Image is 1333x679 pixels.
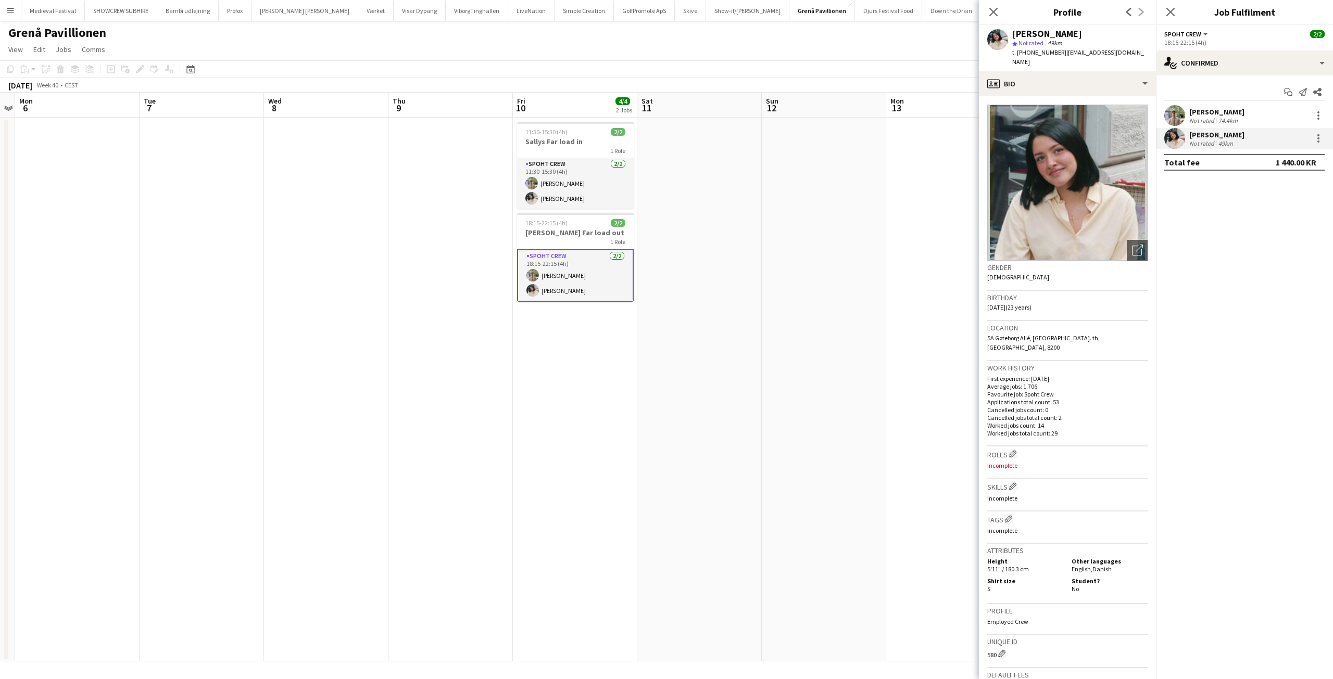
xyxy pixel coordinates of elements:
span: 12 [764,102,778,114]
span: 9 [391,102,406,114]
span: 2/2 [611,128,625,136]
span: 10 [515,102,525,114]
button: ViborgTinghallen [446,1,508,21]
h3: Gender [987,263,1148,272]
button: Medieval Festival [21,1,85,21]
div: 74.4km [1216,117,1240,124]
span: Comms [82,45,105,54]
span: Mon [19,96,33,106]
h3: Job Fulfilment [1156,5,1333,19]
button: Visar Dypang [394,1,446,21]
span: Week 40 [34,81,60,89]
button: LiveNation [508,1,555,21]
app-job-card: 18:15-22:15 (4h)2/2[PERSON_NAME] Far load out1 RoleSpoht Crew2/218:15-22:15 (4h)[PERSON_NAME][PER... [517,213,634,302]
p: Favourite job: Spoht Crew [987,390,1148,398]
span: 49km [1046,39,1064,47]
span: Tue [144,96,156,106]
a: Jobs [52,43,76,56]
app-job-card: 11:30-15:30 (4h)2/2Sallys Far load in1 RoleSpoht Crew2/211:30-15:30 (4h)[PERSON_NAME][PERSON_NAME] [517,122,634,209]
h3: Profile [979,5,1156,19]
img: Crew avatar or photo [987,105,1148,261]
span: Thu [393,96,406,106]
span: [DEMOGRAPHIC_DATA] [987,273,1049,281]
p: Employed Crew [987,618,1148,625]
span: 18:15-22:15 (4h) [525,219,568,227]
div: [PERSON_NAME] [1189,107,1244,117]
h5: Other languages [1072,557,1148,565]
button: Skive [675,1,706,21]
div: [PERSON_NAME] [1189,130,1244,139]
div: 2 Jobs [616,106,632,114]
app-card-role: Spoht Crew2/218:15-22:15 (4h)[PERSON_NAME][PERSON_NAME] [517,249,634,302]
div: Confirmed [1156,50,1333,75]
h3: Unique ID [987,637,1148,646]
button: Profox [219,1,251,21]
h3: Sallys Far load in [517,137,634,146]
span: 4/4 [615,97,630,105]
h3: Profile [987,606,1148,616]
button: Show-if/[PERSON_NAME] [706,1,789,21]
div: Total fee [1164,157,1200,168]
span: 2/2 [611,219,625,227]
a: Edit [29,43,49,56]
span: 13 [889,102,904,114]
h3: Roles [987,449,1148,459]
div: 1 440.00 KR [1276,157,1316,168]
button: Down the Drain [922,1,981,21]
div: CEST [65,81,78,89]
div: 18:15-22:15 (4h) [1164,39,1325,46]
p: Incomplete [987,527,1148,534]
div: [PERSON_NAME] [1012,29,1082,39]
span: 6 [18,102,33,114]
div: 580 [987,648,1148,659]
span: Mon [890,96,904,106]
span: Fri [517,96,525,106]
div: Open photos pop-in [1127,240,1148,261]
button: Simple Creation [555,1,614,21]
span: Wed [268,96,282,106]
span: English , [1072,565,1092,573]
span: Edit [33,45,45,54]
p: First experience: [DATE] [987,375,1148,382]
span: 11:30-15:30 (4h) [525,128,568,136]
button: Værket [358,1,394,21]
h3: Skills [987,481,1148,492]
h3: Work history [987,363,1148,373]
div: Not rated [1189,117,1216,124]
div: Not rated [1189,139,1216,147]
p: Applications total count: 53 [987,398,1148,406]
p: Incomplete [987,462,1148,469]
p: Incomplete [987,494,1148,502]
h3: Birthday [987,293,1148,302]
span: 5'11" / 180.3 cm [987,565,1029,573]
span: 11 [640,102,653,114]
span: Not rated [1018,39,1043,47]
span: Jobs [56,45,71,54]
button: Grenå Pavillionen [789,1,855,21]
p: Cancelled jobs count: 0 [987,406,1148,414]
p: Average jobs: 1.706 [987,382,1148,390]
h5: Student? [1072,577,1148,585]
p: Cancelled jobs total count: 2 [987,414,1148,421]
span: t. [PHONE_NUMBER] [1012,48,1066,56]
h3: Attributes [987,546,1148,555]
app-card-role: Spoht Crew2/211:30-15:30 (4h)[PERSON_NAME][PERSON_NAME] [517,158,634,209]
button: Djurs Festival Food [855,1,922,21]
span: [DATE] (23 years) [987,303,1032,311]
span: 1 Role [610,147,625,155]
span: 8 [267,102,282,114]
h3: Location [987,323,1148,332]
span: | [EMAIL_ADDRESS][DOMAIN_NAME] [1012,48,1144,66]
span: 1 Role [610,238,625,246]
p: Worked jobs total count: 29 [987,429,1148,437]
a: View [4,43,27,56]
h5: Height [987,557,1063,565]
p: Worked jobs count: 14 [987,421,1148,429]
span: No [1072,585,1079,593]
div: [DATE] [8,80,32,91]
button: Bambi udlejning [157,1,219,21]
button: [PERSON_NAME] [PERSON_NAME] [251,1,358,21]
div: 49km [1216,139,1235,147]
